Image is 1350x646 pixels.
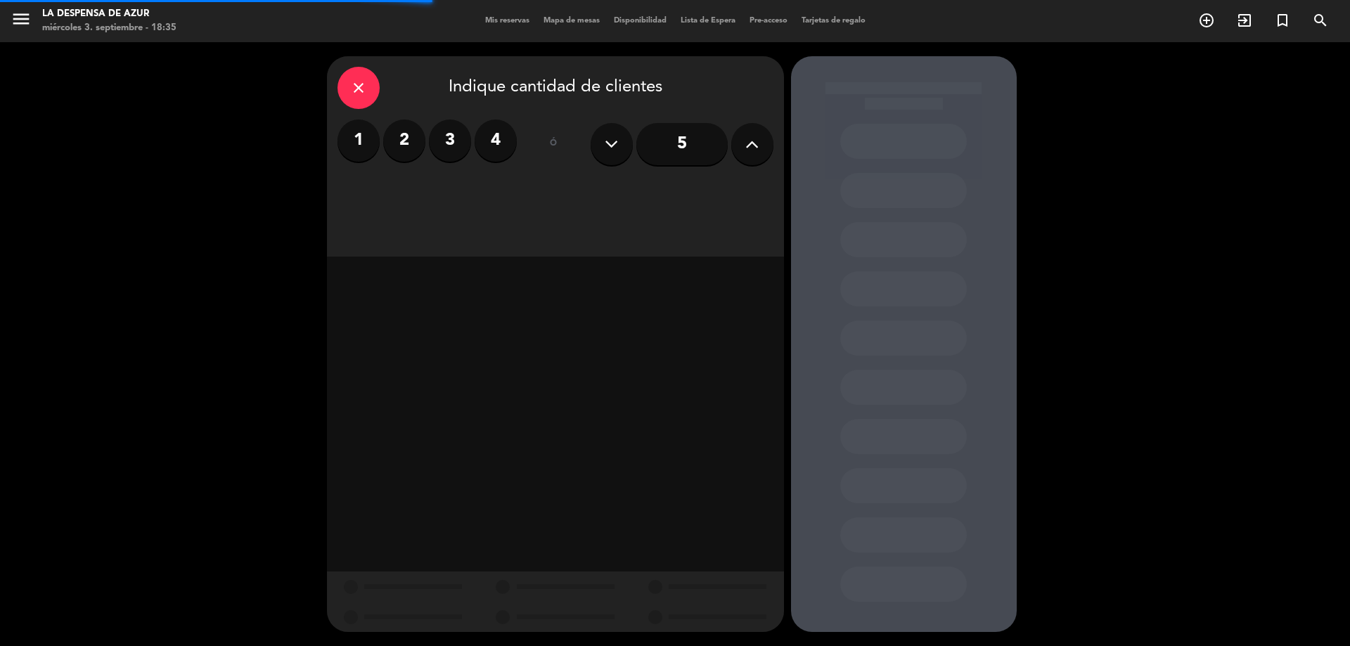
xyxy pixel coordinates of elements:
[429,119,471,162] label: 3
[350,79,367,96] i: close
[531,119,577,169] div: ó
[478,17,536,25] span: Mis reservas
[337,119,380,162] label: 1
[337,67,773,109] div: Indique cantidad de clientes
[607,17,674,25] span: Disponibilidad
[1198,12,1215,29] i: add_circle_outline
[1312,12,1329,29] i: search
[1236,12,1253,29] i: exit_to_app
[674,17,742,25] span: Lista de Espera
[11,8,32,30] i: menu
[383,119,425,162] label: 2
[42,21,176,35] div: miércoles 3. septiembre - 18:35
[475,119,517,162] label: 4
[536,17,607,25] span: Mapa de mesas
[1274,12,1291,29] i: turned_in_not
[11,8,32,34] button: menu
[795,17,873,25] span: Tarjetas de regalo
[42,7,176,21] div: La Despensa de Azur
[742,17,795,25] span: Pre-acceso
